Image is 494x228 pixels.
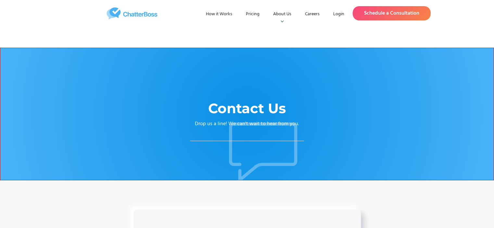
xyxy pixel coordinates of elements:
[208,100,286,117] h1: Contact Us
[268,8,297,20] div: About Us
[328,8,349,20] a: Login
[201,8,237,20] a: How it Works
[353,6,431,20] a: Schedule a Consultation
[273,11,291,18] div: About Us
[195,120,299,128] p: Drop us a line! We can't wait to hear from you.
[63,7,201,19] a: home
[241,8,265,20] a: Pricing
[300,8,325,20] a: Careers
